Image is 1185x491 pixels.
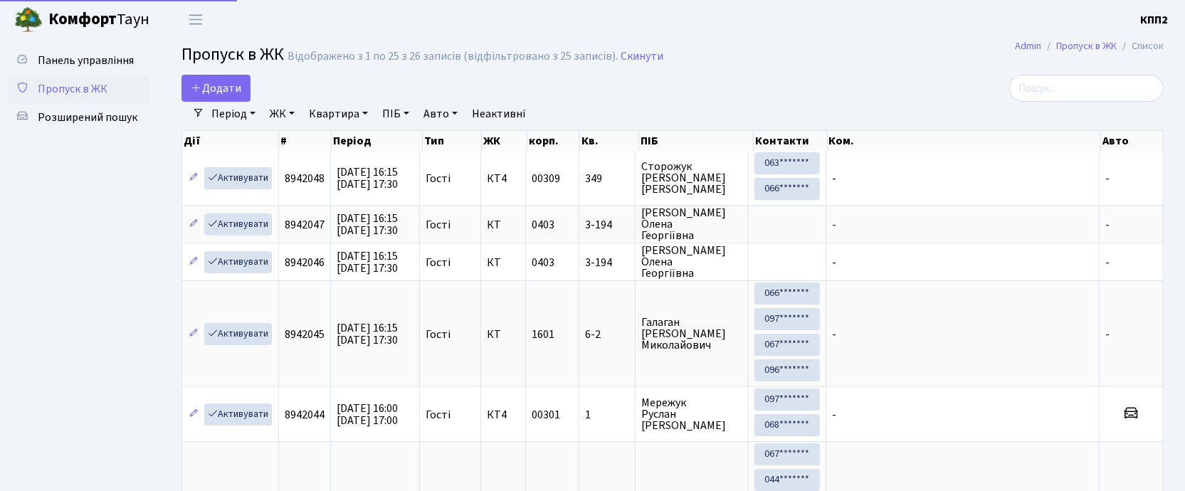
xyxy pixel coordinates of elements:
span: КТ [487,257,520,268]
a: Пропуск в ЖК [7,75,149,103]
span: 00301 [532,407,560,423]
a: Додати [181,75,251,102]
span: - [1105,327,1110,342]
a: Активувати [204,167,272,189]
span: - [1105,171,1110,186]
span: КТ4 [487,409,520,421]
span: - [832,255,836,270]
span: Мережук Руслан [PERSON_NAME] [641,397,742,431]
span: 8942048 [285,171,325,186]
span: - [832,327,836,342]
span: Панель управління [38,53,134,68]
span: Гості [426,173,451,184]
span: Сторожук [PERSON_NAME] [PERSON_NAME] [641,161,742,195]
span: 0403 [532,217,554,233]
a: Скинути [621,50,663,63]
span: 1601 [532,327,554,342]
a: Активувати [204,403,272,426]
span: 6-2 [585,329,630,340]
a: Admin [1015,38,1041,53]
span: [DATE] 16:15 [DATE] 17:30 [337,248,398,276]
span: - [1105,255,1110,270]
span: КТ [487,219,520,231]
span: Пропуск в ЖК [181,42,284,67]
th: ЖК [482,131,527,151]
span: Гості [426,257,451,268]
th: Тип [423,131,482,151]
nav: breadcrumb [994,31,1185,61]
span: 1 [585,409,630,421]
span: - [1105,217,1110,233]
span: 8942047 [285,217,325,233]
li: Список [1117,38,1164,54]
span: - [832,171,836,186]
a: ЖК [264,102,300,126]
th: ПІБ [639,131,754,151]
img: logo.png [14,6,43,34]
span: - [832,217,836,233]
a: Період [206,102,261,126]
span: - [832,407,836,423]
span: 00309 [532,171,560,186]
button: Переключити навігацію [178,8,214,31]
span: 8942044 [285,407,325,423]
span: Таун [48,8,149,32]
b: КПП2 [1140,12,1168,28]
th: Контакти [754,131,828,151]
th: Ком. [828,131,1101,151]
span: 8942045 [285,327,325,342]
th: Дії [182,131,279,151]
span: 349 [585,173,630,184]
span: 3-194 [585,257,630,268]
a: Розширений пошук [7,103,149,132]
span: 3-194 [585,219,630,231]
th: корп. [527,131,580,151]
th: Період [332,131,423,151]
b: Комфорт [48,8,117,31]
a: Панель управління [7,46,149,75]
span: КТ [487,329,520,340]
a: Активувати [204,213,272,236]
th: # [279,131,331,151]
span: КТ4 [487,173,520,184]
span: [DATE] 16:15 [DATE] 17:30 [337,320,398,348]
span: [DATE] 16:00 [DATE] 17:00 [337,401,398,428]
th: Авто [1101,131,1164,151]
span: Розширений пошук [38,110,137,125]
span: Пропуск в ЖК [38,81,107,97]
input: Пошук... [1009,75,1164,102]
th: Кв. [580,131,639,151]
span: [PERSON_NAME] Олена Георгіївна [641,245,742,279]
a: ПІБ [376,102,415,126]
span: [DATE] 16:15 [DATE] 17:30 [337,211,398,238]
span: Гості [426,409,451,421]
a: Пропуск в ЖК [1056,38,1117,53]
a: Авто [418,102,463,126]
span: Гості [426,329,451,340]
a: Активувати [204,251,272,273]
span: 0403 [532,255,554,270]
span: Додати [191,80,241,96]
span: Галаган [PERSON_NAME] Миколайович [641,317,742,351]
a: Активувати [204,323,272,345]
span: [PERSON_NAME] Олена Георгіївна [641,207,742,241]
a: КПП2 [1140,11,1168,28]
a: Неактивні [466,102,531,126]
div: Відображено з 1 по 25 з 26 записів (відфільтровано з 25 записів). [288,50,618,63]
span: [DATE] 16:15 [DATE] 17:30 [337,164,398,192]
span: Гості [426,219,451,231]
a: Квартира [303,102,374,126]
span: 8942046 [285,255,325,270]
